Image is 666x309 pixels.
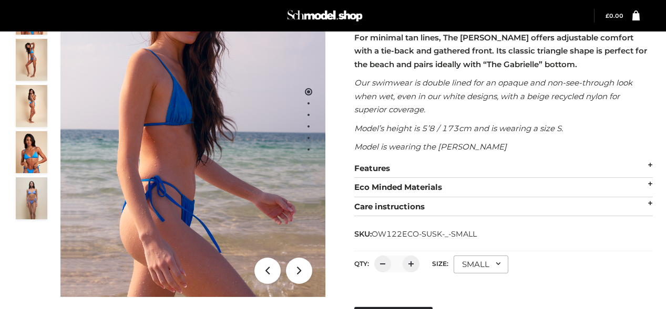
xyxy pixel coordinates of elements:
div: Care instructions [354,197,653,217]
img: 4.Alex-top_CN-1-1-2.jpg [16,39,47,81]
div: SMALL [454,255,508,273]
img: Schmodel Admin 964 [285,5,364,26]
em: Model’s height is 5’8 / 173cm and is wearing a size S. [354,123,563,133]
em: Our swimwear is double lined for an opaque and non-see-through look when wet, even in our white d... [354,78,632,114]
a: £0.00 [606,13,623,19]
span: SKU: [354,228,478,240]
img: 2.Alex-top_CN-1-1-2.jpg [16,131,47,173]
bdi: 0.00 [606,13,623,19]
img: 3.Alex-top_CN-1-1-2.jpg [16,85,47,127]
em: Model is wearing the [PERSON_NAME] [354,142,507,152]
label: Size: [432,260,448,268]
div: Eco Minded Materials [354,178,653,197]
strong: For minimal tan lines, The [PERSON_NAME] offers adjustable comfort with a tie-back and gathered f... [354,33,647,69]
img: SSVC.jpg [16,177,47,219]
span: OW122ECO-SUSK-_-SMALL [372,229,477,239]
span: £ [606,13,609,19]
label: QTY: [354,260,369,268]
div: Features [354,159,653,178]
